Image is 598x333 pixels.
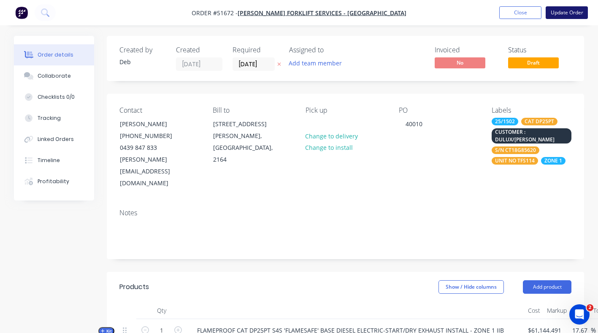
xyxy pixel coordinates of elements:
[38,135,74,143] div: Linked Orders
[492,157,538,165] div: UNIT NO TFS114
[213,142,283,165] div: [GEOGRAPHIC_DATA], 2164
[136,302,187,319] div: Qty
[399,106,479,114] div: PO
[525,302,544,319] div: Cost
[508,46,571,54] div: Status
[119,106,199,114] div: Contact
[14,129,94,150] button: Linked Orders
[15,6,28,19] img: Factory
[38,51,73,59] div: Order details
[14,171,94,192] button: Profitability
[521,118,557,125] div: CAT DP25PT
[38,157,60,164] div: Timeline
[238,9,406,17] a: [PERSON_NAME] FORKLIFT SERVICES - [GEOGRAPHIC_DATA]
[508,57,559,68] span: Draft
[289,57,346,69] button: Add team member
[14,108,94,129] button: Tracking
[14,87,94,108] button: Checklists 0/0
[206,118,290,166] div: [STREET_ADDRESS][PERSON_NAME],[GEOGRAPHIC_DATA], 2164
[492,146,539,154] div: S/N CT18G85620
[399,118,429,130] div: 40010
[499,6,541,19] button: Close
[14,150,94,171] button: Timeline
[14,65,94,87] button: Collaborate
[569,304,590,325] iframe: Intercom live chat
[119,282,149,292] div: Products
[435,57,485,68] span: No
[233,46,279,54] div: Required
[38,114,61,122] div: Tracking
[492,118,518,125] div: 25/1502
[301,142,357,153] button: Change to install
[176,46,222,54] div: Created
[213,106,292,114] div: Bill to
[38,178,69,185] div: Profitability
[544,302,570,319] div: Markup
[301,130,363,141] button: Change to delivery
[119,46,166,54] div: Created by
[492,128,571,143] div: CUSTOMER : DULUX/[PERSON_NAME]
[435,46,498,54] div: Invoiced
[570,302,590,319] div: Price
[213,118,283,142] div: [STREET_ADDRESS][PERSON_NAME],
[38,93,75,101] div: Checklists 0/0
[523,280,571,294] button: Add product
[306,106,385,114] div: Pick up
[546,6,588,19] button: Update Order
[541,157,566,165] div: ZONE 1
[120,118,190,130] div: [PERSON_NAME]
[587,304,593,311] span: 2
[289,46,373,54] div: Assigned to
[192,9,238,17] span: Order #51672 -
[438,280,504,294] button: Show / Hide columns
[38,72,71,80] div: Collaborate
[14,44,94,65] button: Order details
[119,57,166,66] div: Deb
[113,118,197,190] div: [PERSON_NAME][PHONE_NUMBER]0439 847 833[PERSON_NAME][EMAIL_ADDRESS][DOMAIN_NAME]
[120,142,190,154] div: 0439 847 833
[120,130,190,142] div: [PHONE_NUMBER]
[284,57,346,69] button: Add team member
[492,106,571,114] div: Labels
[119,209,571,217] div: Notes
[120,154,190,189] div: [PERSON_NAME][EMAIL_ADDRESS][DOMAIN_NAME]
